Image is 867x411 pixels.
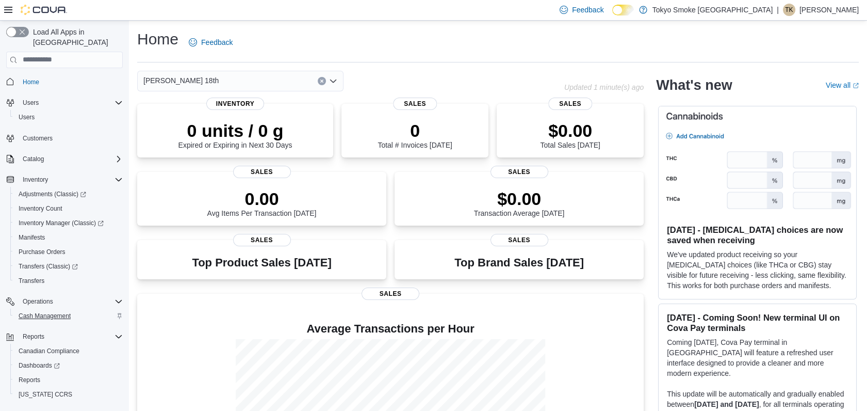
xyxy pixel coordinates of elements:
button: Operations [19,295,57,308]
h3: Top Product Sales [DATE] [192,257,331,269]
span: Transfers [19,277,44,285]
img: Cova [21,5,67,15]
span: Reports [19,376,40,384]
a: [US_STATE] CCRS [14,388,76,401]
span: Inventory Manager (Classic) [19,219,104,227]
p: 0 [378,120,452,141]
span: Customers [19,132,123,145]
span: Catalog [19,153,123,165]
a: Home [19,76,43,88]
span: Transfers (Classic) [19,262,78,271]
a: Feedback [185,32,237,53]
a: Purchase Orders [14,246,70,258]
button: Home [2,74,127,89]
a: Dashboards [14,359,64,372]
span: Cash Management [14,310,123,322]
span: Operations [23,297,53,306]
a: Transfers (Classic) [10,259,127,274]
a: Adjustments (Classic) [14,188,90,200]
span: [PERSON_NAME] 18th [143,74,219,87]
button: Purchase Orders [10,245,127,259]
span: Purchase Orders [14,246,123,258]
button: Users [19,97,43,109]
a: Reports [14,374,44,386]
p: 0.00 [207,188,317,209]
span: Transfers (Classic) [14,260,123,273]
span: Inventory [19,173,123,186]
button: Transfers [10,274,127,288]
span: Reports [14,374,123,386]
div: Transaction Average [DATE] [474,188,565,217]
span: Operations [19,295,123,308]
a: Canadian Compliance [14,345,84,357]
span: Sales [490,166,548,178]
a: Transfers (Classic) [14,260,82,273]
a: Inventory Count [14,202,67,215]
span: Customers [23,134,53,143]
button: Customers [2,131,127,146]
h1: Home [137,29,178,50]
a: View allExternal link [826,81,859,89]
h3: Top Brand Sales [DATE] [454,257,584,269]
button: [US_STATE] CCRS [10,387,127,402]
a: Manifests [14,231,49,244]
h2: What's new [656,77,732,93]
button: Inventory [19,173,52,186]
span: Washington CCRS [14,388,123,401]
p: $0.00 [540,120,600,141]
a: Inventory Manager (Classic) [10,216,127,230]
span: Manifests [14,231,123,244]
p: 0 units / 0 g [178,120,292,141]
button: Users [10,110,127,124]
span: Sales [233,234,291,246]
a: Dashboards [10,358,127,373]
p: | [777,4,779,16]
span: Sales [548,98,593,110]
p: We've updated product receiving so your [MEDICAL_DATA] choices (like THCa or CBG) stay visible fo... [667,249,848,291]
a: Inventory Manager (Classic) [14,217,108,229]
span: Cash Management [19,312,71,320]
a: Transfers [14,275,48,287]
h3: [DATE] - Coming Soon! New terminal UI on Cova Pay terminals [667,312,848,333]
span: Reports [23,333,44,341]
h4: Average Transactions per Hour [145,323,635,335]
p: Coming [DATE], Cova Pay terminal in [GEOGRAPHIC_DATA] will feature a refreshed user interface des... [667,337,848,378]
span: [US_STATE] CCRS [19,390,72,399]
button: Operations [2,294,127,309]
p: [PERSON_NAME] [799,4,859,16]
span: Inventory Count [19,204,62,213]
span: Canadian Compliance [14,345,123,357]
button: Catalog [19,153,48,165]
span: Home [23,78,39,86]
p: Updated 1 minute(s) ago [564,83,644,91]
span: Inventory [23,176,48,184]
p: Tokyo Smoke [GEOGRAPHIC_DATA] [652,4,773,16]
span: Sales [233,166,291,178]
button: Canadian Compliance [10,344,127,358]
span: Dashboards [19,361,60,370]
span: Manifests [19,233,45,242]
a: Cash Management [14,310,75,322]
a: Adjustments (Classic) [10,187,127,201]
div: Total # Invoices [DATE] [378,120,452,149]
h3: [DATE] - [MEDICAL_DATA] choices are now saved when receiving [667,225,848,245]
button: Users [2,96,127,110]
button: Manifests [10,230,127,245]
span: Catalog [23,155,44,163]
span: Feedback [572,5,603,15]
span: Sales [362,288,419,300]
button: Inventory Count [10,201,127,216]
strong: [DATE] and [DATE] [694,400,759,408]
div: Tristan Kovachik [783,4,795,16]
div: Expired or Expiring in Next 30 Days [178,120,292,149]
span: Inventory [206,98,264,110]
button: Catalog [2,152,127,166]
span: Sales [490,234,548,246]
span: Inventory Count [14,202,123,215]
span: Users [19,97,123,109]
span: Load All Apps in [GEOGRAPHIC_DATA] [29,27,123,48]
span: Transfers [14,275,123,287]
button: Reports [10,373,127,387]
button: Reports [19,330,48,343]
button: Reports [2,329,127,344]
